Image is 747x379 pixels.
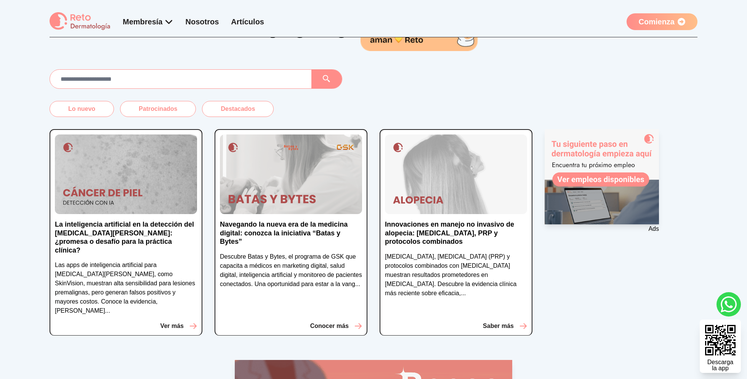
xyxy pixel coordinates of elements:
[220,252,362,289] p: Descubre Batas y Bytes, el programa de GSK que capacita a médicos en marketing digital, salud dig...
[160,321,184,331] p: Ver más
[385,252,527,298] p: [MEDICAL_DATA], [MEDICAL_DATA] (PRP) y protocolos combinados con [MEDICAL_DATA] muestran resultad...
[160,321,197,331] button: Ver más
[50,101,114,117] button: Lo nuevo
[545,129,659,224] img: Ad - web | home | side | reto dermatologia bolsa de empleo | 2025-08-28 | 1
[186,18,219,26] a: Nosotros
[55,134,197,214] img: La inteligencia artificial en la detección del cáncer de piel: ¿promesa o desafío para la práctic...
[123,16,173,27] div: Membresía
[385,134,527,214] img: Innovaciones en manejo no invasivo de alopecia: microneedling, PRP y protocolos combinados
[627,13,697,30] a: Comienza
[483,321,514,331] p: Saber más
[55,220,197,254] p: La inteligencia artificial en la detección del [MEDICAL_DATA][PERSON_NAME]: ¿promesa o desafío pa...
[385,220,527,252] a: Innovaciones en manejo no invasivo de alopecia: [MEDICAL_DATA], PRP y protocolos combinados
[385,220,527,246] p: Innovaciones en manejo no invasivo de alopecia: [MEDICAL_DATA], PRP y protocolos combinados
[220,220,362,246] p: Navegando la nueva era de la medicina digital: conozca la iniciativa “Batas y Bytes”
[231,18,264,26] a: Artículos
[55,220,197,261] a: La inteligencia artificial en la detección del [MEDICAL_DATA][PERSON_NAME]: ¿promesa o desafío pa...
[55,261,197,315] p: Las apps de inteligencia artificial para [MEDICAL_DATA][PERSON_NAME], como SkinVision, muestran a...
[310,321,349,331] p: Conocer más
[220,220,362,252] a: Navegando la nueva era de la medicina digital: conozca la iniciativa “Batas y Bytes”
[220,134,362,214] img: Navegando la nueva era de la medicina digital: conozca la iniciativa “Batas y Bytes”
[545,224,659,233] p: Ads
[717,292,741,317] a: whatsapp button
[310,321,362,331] button: Conocer más
[707,359,733,371] div: Descarga la app
[202,101,274,117] button: Destacados
[483,321,527,331] button: Saber más
[120,101,196,117] button: Patrocinados
[50,12,111,31] img: logo Reto dermatología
